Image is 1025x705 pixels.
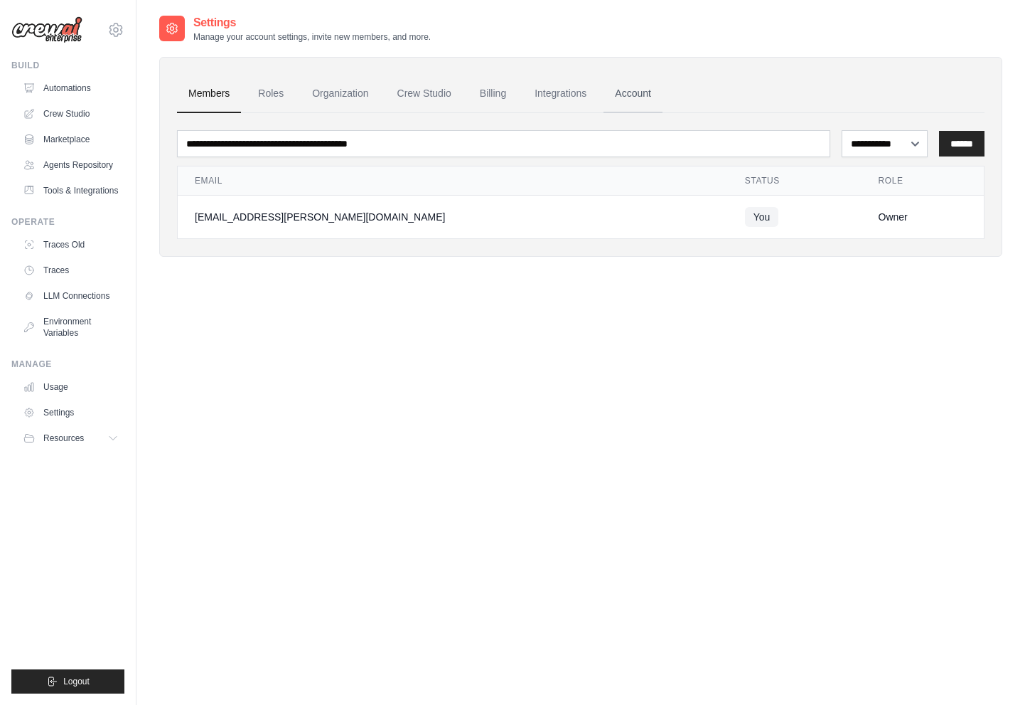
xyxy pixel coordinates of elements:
[17,285,124,307] a: LLM Connections
[17,102,124,125] a: Crew Studio
[17,233,124,256] a: Traces Old
[17,77,124,100] a: Automations
[879,210,967,224] div: Owner
[523,75,598,113] a: Integrations
[745,207,779,227] span: You
[17,259,124,282] a: Traces
[468,75,517,113] a: Billing
[11,60,124,71] div: Build
[17,179,124,202] a: Tools & Integrations
[17,376,124,398] a: Usage
[11,669,124,694] button: Logout
[17,128,124,151] a: Marketplace
[177,75,241,113] a: Members
[728,166,862,196] th: Status
[11,216,124,228] div: Operate
[17,154,124,176] a: Agents Repository
[862,166,984,196] th: Role
[17,401,124,424] a: Settings
[193,14,431,31] h2: Settings
[178,166,728,196] th: Email
[603,75,662,113] a: Account
[386,75,463,113] a: Crew Studio
[301,75,380,113] a: Organization
[17,427,124,450] button: Resources
[193,31,431,43] p: Manage your account settings, invite new members, and more.
[63,676,90,687] span: Logout
[11,359,124,370] div: Manage
[43,433,84,444] span: Resources
[247,75,295,113] a: Roles
[17,310,124,344] a: Environment Variables
[195,210,711,224] div: [EMAIL_ADDRESS][PERSON_NAME][DOMAIN_NAME]
[11,16,82,43] img: Logo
